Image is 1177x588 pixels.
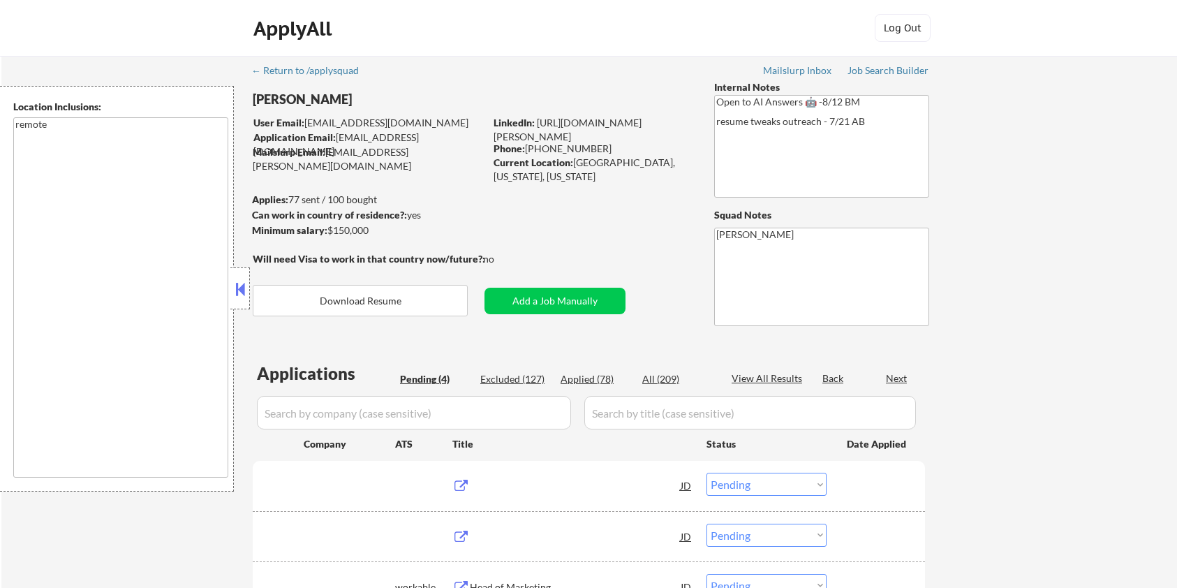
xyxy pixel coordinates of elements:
div: [EMAIL_ADDRESS][PERSON_NAME][DOMAIN_NAME] [253,145,484,172]
div: JD [679,473,693,498]
div: Date Applied [847,437,908,451]
div: no [483,252,523,266]
div: Status [706,431,827,456]
div: All (209) [642,372,712,386]
strong: Can work in country of residence?: [252,209,407,221]
div: View All Results [732,372,806,385]
strong: LinkedIn: [494,117,535,128]
strong: Mailslurp Email: [253,146,325,158]
input: Search by company (case sensitive) [257,396,571,429]
strong: User Email: [253,117,304,128]
div: Pending (4) [400,372,470,386]
a: Mailslurp Inbox [763,65,833,79]
div: $150,000 [252,223,484,237]
div: 77 sent / 100 bought [252,193,484,207]
button: Download Resume [253,285,468,316]
div: Title [452,437,693,451]
div: [GEOGRAPHIC_DATA], [US_STATE], [US_STATE] [494,156,691,183]
div: Job Search Builder [847,66,929,75]
div: Location Inclusions: [13,100,228,114]
a: ← Return to /applysquad [251,65,372,79]
a: Job Search Builder [847,65,929,79]
div: Squad Notes [714,208,929,222]
div: JD [679,524,693,549]
div: Next [886,372,908,385]
div: [EMAIL_ADDRESS][DOMAIN_NAME] [253,131,484,158]
div: Applications [257,365,395,382]
div: [PHONE_NUMBER] [494,142,691,156]
div: [PERSON_NAME] [253,91,540,108]
strong: Minimum salary: [252,224,327,236]
div: ATS [395,437,452,451]
strong: Phone: [494,142,525,154]
div: yes [252,208,480,222]
strong: Will need Visa to work in that country now/future?: [253,253,485,265]
strong: Current Location: [494,156,573,168]
button: Log Out [875,14,931,42]
strong: Applies: [252,193,288,205]
button: Add a Job Manually [484,288,625,314]
div: [EMAIL_ADDRESS][DOMAIN_NAME] [253,116,484,130]
div: Internal Notes [714,80,929,94]
input: Search by title (case sensitive) [584,396,916,429]
div: ← Return to /applysquad [251,66,372,75]
a: [URL][DOMAIN_NAME][PERSON_NAME] [494,117,642,142]
div: Excluded (127) [480,372,550,386]
div: Applied (78) [561,372,630,386]
div: Back [822,372,845,385]
div: Mailslurp Inbox [763,66,833,75]
div: Company [304,437,395,451]
div: ApplyAll [253,17,336,41]
strong: Application Email: [253,131,336,143]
